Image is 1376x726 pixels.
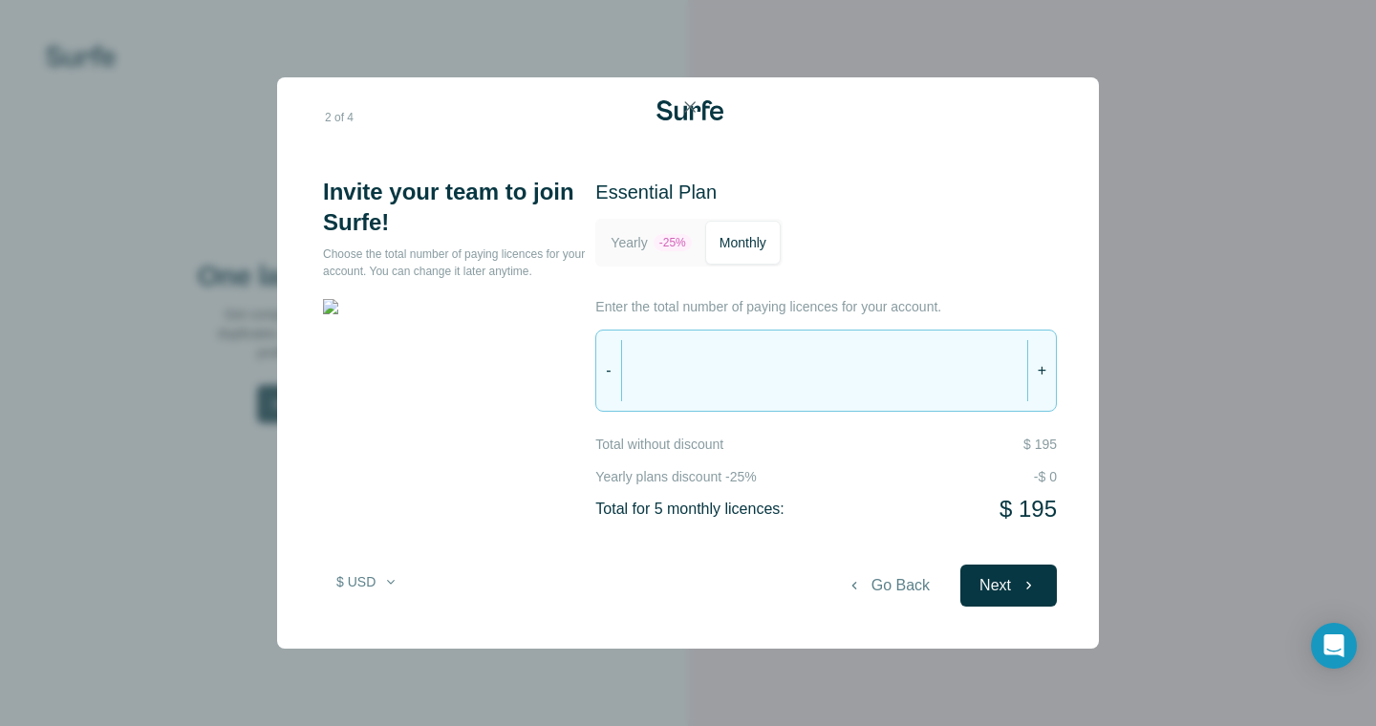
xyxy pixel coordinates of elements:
[323,565,412,599] button: $ USD
[323,177,595,238] h3: Invite your team to join Surfe!
[597,221,704,265] label: Yearly
[656,100,723,120] img: Surfe Logo
[323,299,534,314] img: 2082e702-c6ba-4563-a329-aed77be8e0e4
[595,498,784,521] p: Total for 5 monthly licences:
[1038,340,1046,401] button: +
[1034,467,1057,486] p: - $ 0
[606,340,611,401] button: -
[705,221,781,265] label: Monthly
[1311,623,1357,669] div: Open Intercom Messenger
[323,109,355,126] p: 2 of 4
[826,565,949,607] button: Go Back
[960,565,1057,607] button: Next
[595,467,756,486] p: Yearly plans discount -25%
[1023,435,1057,454] p: $ 195
[595,297,941,316] p: Enter the total number of paying licences for your account.
[595,179,717,205] h4: Essential Plan
[595,435,723,454] p: Total without discount
[323,246,595,280] p: Choose the total number of paying licences for your account. You can change it later anytime.
[654,234,692,251] span: - 25 %
[1000,494,1057,524] p: $ 195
